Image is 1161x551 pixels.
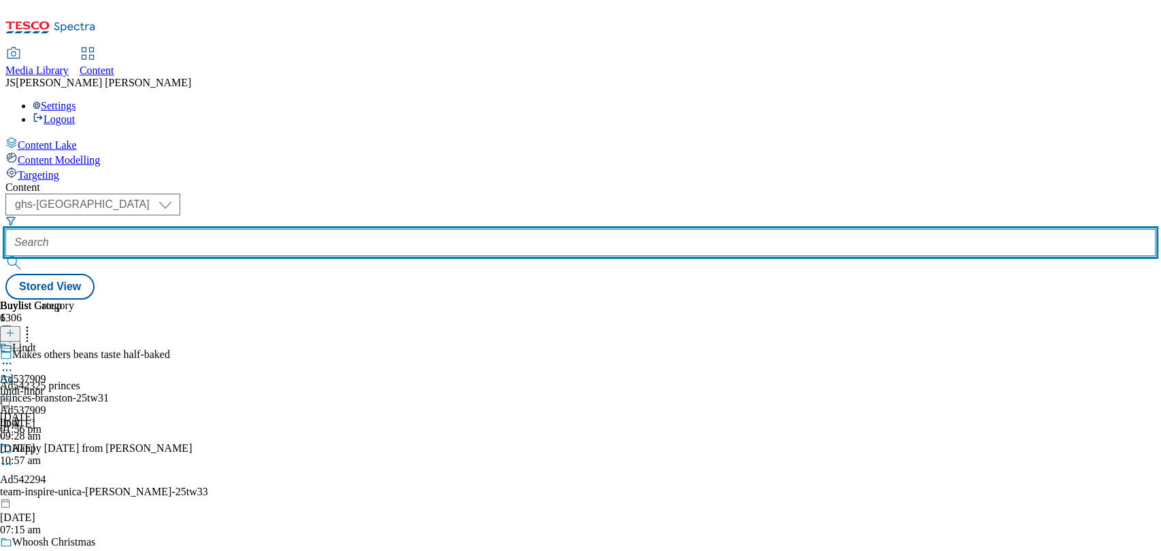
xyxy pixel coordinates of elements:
span: Content Lake [18,139,77,151]
a: Targeting [5,166,1156,181]
span: Media Library [5,65,69,76]
span: Content [80,65,114,76]
span: [PERSON_NAME] [PERSON_NAME] [16,77,191,88]
button: Stored View [5,274,95,300]
span: Content Modelling [18,154,100,166]
a: Content Modelling [5,152,1156,166]
a: Settings [33,100,76,111]
svg: Search Filters [5,215,16,226]
a: Content Lake [5,137,1156,152]
div: Content [5,181,1156,194]
a: Media Library [5,48,69,77]
div: Whoosh Christmas [12,536,95,548]
div: Happy [DATE] from [PERSON_NAME] [12,442,192,455]
div: Lindt [12,342,36,354]
span: Targeting [18,169,59,181]
a: Logout [33,113,75,125]
input: Search [5,229,1156,256]
span: JS [5,77,16,88]
a: Content [80,48,114,77]
div: Makes others beans taste half-baked [12,349,170,361]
